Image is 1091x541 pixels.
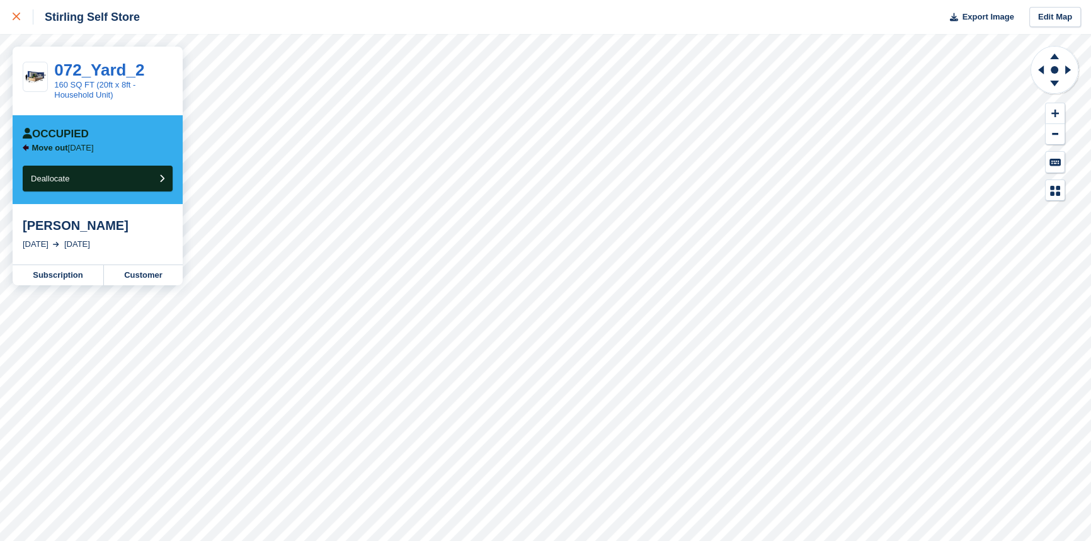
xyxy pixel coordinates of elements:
[23,218,173,233] div: [PERSON_NAME]
[23,144,29,151] img: arrow-left-icn-90495f2de72eb5bd0bd1c3c35deca35cc13f817d75bef06ecd7c0b315636ce7e.svg
[1046,124,1065,145] button: Zoom Out
[1046,103,1065,124] button: Zoom In
[1046,152,1065,173] button: Keyboard Shortcuts
[33,9,140,25] div: Stirling Self Store
[1029,7,1081,28] a: Edit Map
[32,143,68,152] span: Move out
[942,7,1014,28] button: Export Image
[54,60,144,79] a: 072_Yard_2
[23,238,49,251] div: [DATE]
[53,242,59,247] img: arrow-right-light-icn-cde0832a797a2874e46488d9cf13f60e5c3a73dbe684e267c42b8395dfbc2abf.svg
[962,11,1014,23] span: Export Image
[23,128,89,140] div: Occupied
[23,68,47,86] img: 20-ft-container%20(1).jpg
[64,238,90,251] div: [DATE]
[54,80,135,100] a: 160 SQ FT (20ft x 8ft - Household Unit)
[31,174,69,183] span: Deallocate
[1046,180,1065,201] button: Map Legend
[32,143,94,153] p: [DATE]
[104,265,183,285] a: Customer
[23,166,173,191] button: Deallocate
[13,265,104,285] a: Subscription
